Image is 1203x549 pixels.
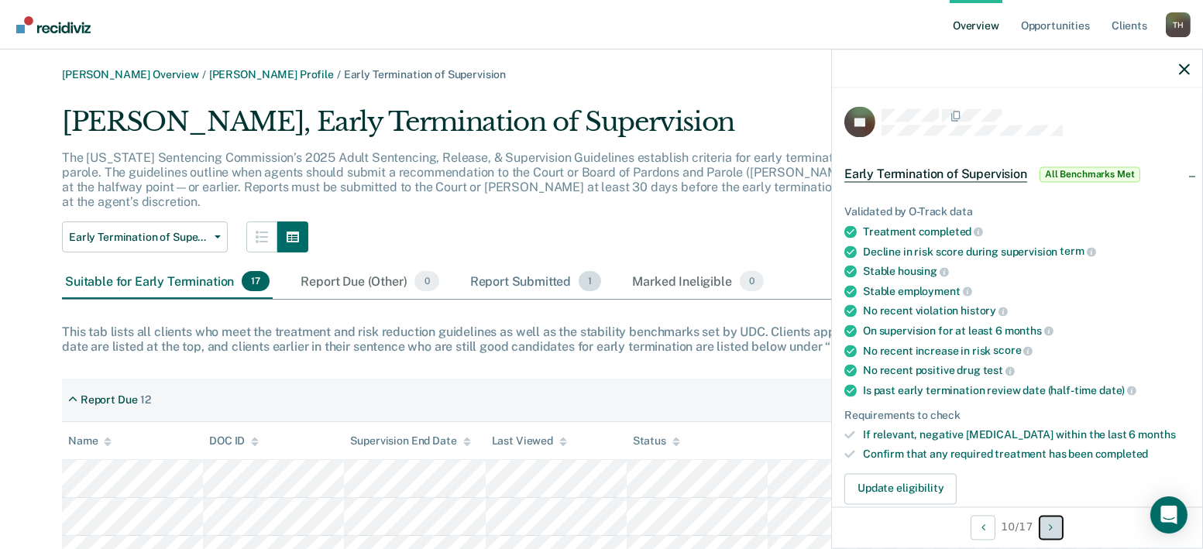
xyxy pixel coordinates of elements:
[863,284,1190,298] div: Stable
[350,434,470,448] div: Supervision End Date
[629,265,767,299] div: Marked Ineligible
[961,305,1008,317] span: history
[863,265,1190,279] div: Stable
[844,206,1190,219] div: Validated by O-Track data
[297,265,442,299] div: Report Due (Other)
[492,434,567,448] div: Last Viewed
[919,225,984,238] span: completed
[414,271,438,291] span: 0
[832,150,1202,200] div: Early Termination of SupervisionAll Benchmarks Met
[863,304,1190,318] div: No recent violation
[993,345,1033,357] span: score
[209,434,259,448] div: DOC ID
[140,393,151,407] div: 12
[209,68,334,81] a: [PERSON_NAME] Profile
[1150,496,1188,534] div: Open Intercom Messenger
[242,271,270,291] span: 17
[971,515,995,540] button: Previous Opportunity
[898,285,971,297] span: employment
[81,393,138,407] div: Report Due
[863,364,1190,378] div: No recent positive drug
[1166,12,1191,37] button: Profile dropdown button
[983,365,1015,377] span: test
[16,16,91,33] img: Recidiviz
[863,225,1190,239] div: Treatment
[1040,167,1140,183] span: All Benchmarks Met
[1039,515,1064,540] button: Next Opportunity
[863,344,1190,358] div: No recent increase in risk
[1138,429,1175,441] span: months
[1099,384,1136,396] span: date)
[344,68,507,81] span: Early Termination of Supervision
[62,106,964,150] div: [PERSON_NAME], Early Termination of Supervision
[898,266,949,278] span: housing
[68,434,112,448] div: Name
[863,429,1190,442] div: If relevant, negative [MEDICAL_DATA] within the last 6
[844,473,957,504] button: Update eligibility
[199,68,209,81] span: /
[863,324,1190,338] div: On supervision for at least 6
[1166,12,1191,37] div: T H
[844,410,1190,423] div: Requirements to check
[579,271,601,291] span: 1
[467,265,605,299] div: Report Submitted
[1005,324,1053,337] span: months
[1060,245,1095,258] span: term
[832,506,1202,547] div: 10 / 17
[863,383,1190,397] div: Is past early termination review date (half-time
[1095,448,1149,461] span: completed
[633,434,680,448] div: Status
[863,245,1190,259] div: Decline in risk score during supervision
[62,150,964,210] p: The [US_STATE] Sentencing Commission’s 2025 Adult Sentencing, Release, & Supervision Guidelines e...
[62,68,199,81] a: [PERSON_NAME] Overview
[69,231,208,244] span: Early Termination of Supervision
[62,265,273,299] div: Suitable for Early Termination
[334,68,344,81] span: /
[62,324,1141,354] div: This tab lists all clients who meet the treatment and risk reduction guidelines as well as the st...
[844,167,1027,183] span: Early Termination of Supervision
[863,448,1190,462] div: Confirm that any required treatment has been
[740,271,764,291] span: 0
